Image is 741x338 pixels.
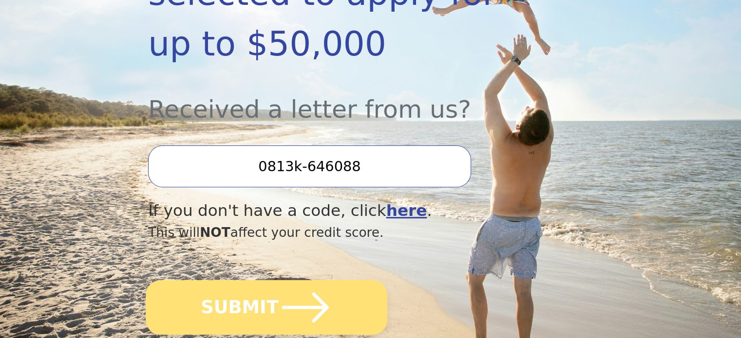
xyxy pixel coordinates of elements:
[146,280,387,335] button: SUBMIT
[148,223,526,242] div: This will affect your credit score.
[148,199,526,223] div: If you don't have a code, click .
[200,225,230,240] span: NOT
[148,145,471,187] input: Enter your Offer Code:
[386,201,427,220] a: here
[148,69,526,128] div: Received a letter from us?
